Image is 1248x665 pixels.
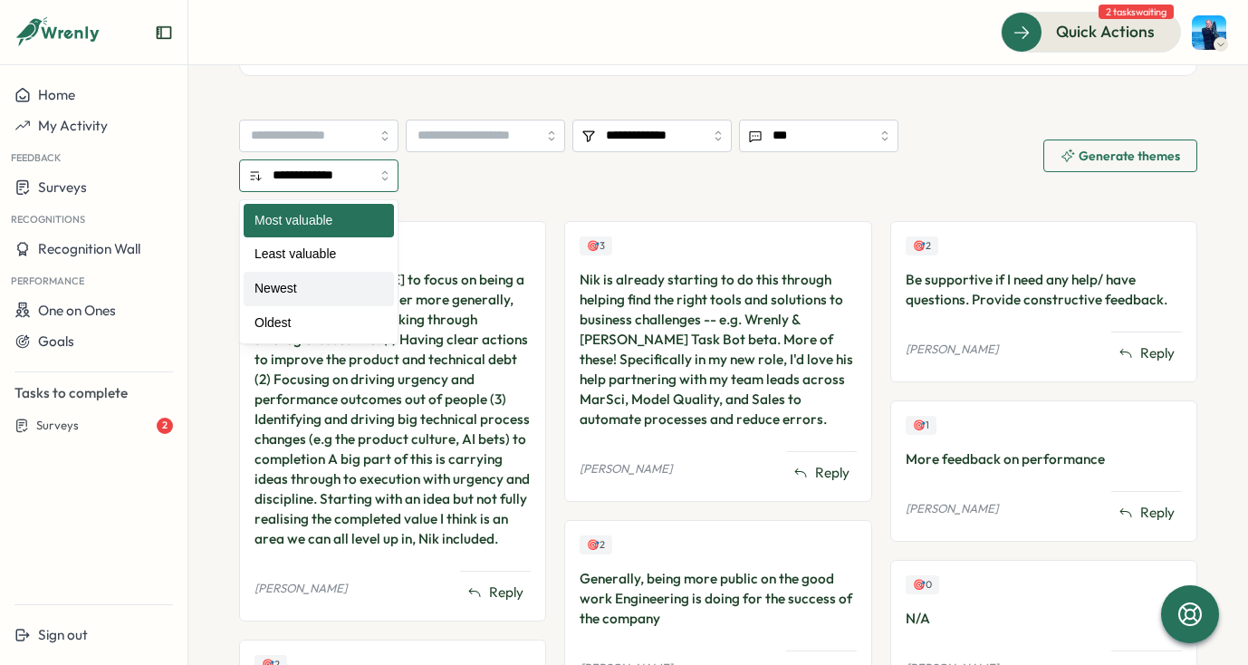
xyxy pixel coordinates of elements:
div: Oldest [244,306,394,341]
button: Reply [1111,499,1182,526]
button: Reply [460,579,531,606]
button: Quick Actions [1001,12,1181,52]
div: Upvotes [580,535,612,554]
span: Surveys [36,418,79,434]
div: 2 [157,418,173,434]
p: [PERSON_NAME] [906,342,998,358]
div: I'd like [PERSON_NAME] to focus on being a stronger technical leader more generally, versus a man... [254,270,531,549]
button: Generate themes [1043,140,1197,172]
span: 2 tasks waiting [1099,5,1174,19]
span: Recognition Wall [38,240,140,257]
div: Generally, being more public on the good work Engineering is doing for the success of the company [580,569,856,629]
span: Surveys [38,178,87,196]
span: Goals [38,332,74,350]
button: Reply [786,459,857,487]
p: [PERSON_NAME] [254,581,347,597]
div: Least valuable [244,237,394,272]
span: Reply [489,583,523,602]
button: Reply [1111,340,1182,367]
div: Upvotes [580,236,612,255]
p: [PERSON_NAME] [580,461,672,477]
img: Henry Innis [1192,15,1226,50]
div: More feedback on performance [906,449,1182,469]
span: Reply [815,463,850,483]
div: Upvotes [906,236,938,255]
span: Quick Actions [1056,20,1155,43]
span: Generate themes [1079,149,1180,162]
div: Newest [244,272,394,306]
button: Expand sidebar [155,24,173,42]
div: Upvotes [906,575,939,594]
div: N/A [906,609,1182,629]
div: Most valuable [244,204,394,238]
p: Tasks to complete [14,383,173,403]
span: Reply [1140,343,1175,363]
span: One on Ones [38,302,116,319]
div: Nik is already starting to do this through helping find the right tools and solutions to business... [580,270,856,429]
span: My Activity [38,117,108,134]
span: Home [38,86,75,103]
span: Reply [1140,503,1175,523]
div: Upvotes [906,416,936,435]
div: Be supportive if I need any help/ have questions. Provide constructive feedback. [906,270,1182,310]
p: [PERSON_NAME] [906,501,998,517]
span: Sign out [38,626,88,643]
